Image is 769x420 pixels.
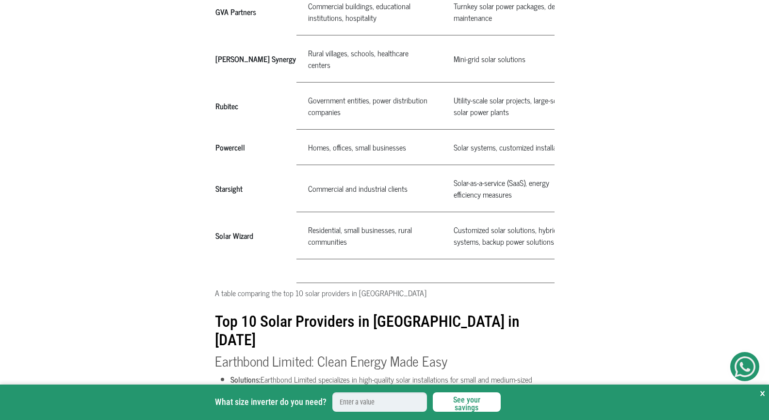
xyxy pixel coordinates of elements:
[296,129,442,165] td: Homes, offices, small businesses
[433,392,501,412] button: See your savings
[442,165,588,212] td: Solar-as-a-service (SaaS), energy efficiency measures
[215,353,555,370] h3: Earthbond Limited: Clean Energy Made Easy
[760,385,765,402] button: Close Sticky CTA
[442,35,588,82] td: Mini-grid solar solutions
[215,82,296,129] th: Rubitec
[296,82,442,129] td: Government entities, power distribution companies
[215,129,296,165] th: Powercell
[442,212,588,259] td: Customized solar solutions, hybrid systems, backup power solutions
[296,165,442,212] td: Commercial and industrial clients
[442,82,588,129] td: Utility-scale solar projects, large-scale solar power plants
[215,396,327,408] label: What size inverter do you need?
[296,35,442,82] td: Rural villages, schools, healthcare centers
[735,356,755,377] img: Get Started On Earthbond Via Whatsapp
[230,373,555,408] li: Earthbond Limited specializes in high-quality solar installations for small and medium-sized ente...
[230,373,261,386] b: Solutions:
[442,129,588,165] td: Solar systems, customized installations
[296,212,442,259] td: Residential, small businesses, rural communities
[215,302,555,350] h2: Top 10 Solar Providers in [GEOGRAPHIC_DATA] in [DATE]
[215,165,296,212] th: Starsight
[215,35,296,82] th: [PERSON_NAME] Synergy
[332,392,427,412] input: Enter a value
[215,212,296,259] th: Solar Wizard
